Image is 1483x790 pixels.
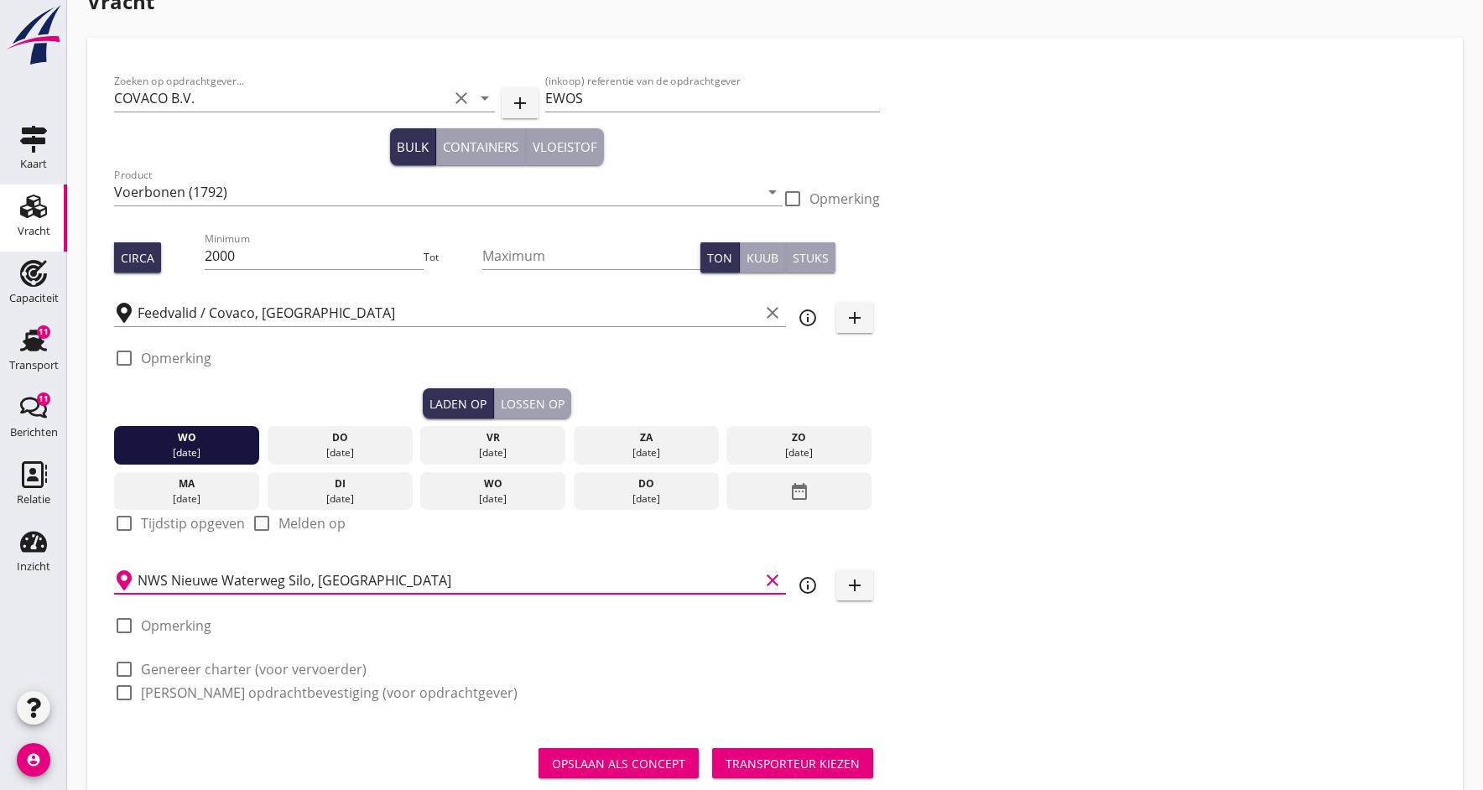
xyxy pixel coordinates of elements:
div: [DATE] [271,491,408,507]
button: Lossen op [494,388,571,418]
div: Transporteur kiezen [726,755,860,772]
div: [DATE] [118,491,256,507]
div: do [577,476,715,491]
div: zo [731,430,868,445]
div: wo [118,430,256,445]
input: Product [114,179,759,205]
input: Zoeken op opdrachtgever... [114,85,448,112]
div: Ton [707,249,732,267]
button: Circa [114,242,161,273]
i: account_circle [17,743,50,777]
i: info_outline [798,575,818,595]
div: 11 [37,392,50,406]
div: di [271,476,408,491]
div: Bulk [397,138,429,157]
div: Vracht [18,226,50,236]
input: Laadplaats [138,299,759,326]
button: Bulk [390,128,436,165]
i: clear [762,570,783,590]
div: [DATE] [424,445,562,460]
i: add [845,575,865,595]
div: do [271,430,408,445]
div: Containers [443,138,518,157]
button: Opslaan als concept [539,748,699,778]
input: Minimum [205,242,423,269]
i: clear [762,303,783,323]
label: Opmerking [809,190,880,207]
label: Opmerking [141,350,211,366]
div: Laden op [429,395,487,413]
div: [DATE] [577,445,715,460]
div: Transport [9,360,59,371]
div: [DATE] [577,491,715,507]
div: Inzicht [17,561,50,572]
input: Losplaats [138,567,759,594]
i: arrow_drop_down [475,88,495,108]
div: [DATE] [424,491,562,507]
div: Vloeistof [533,138,597,157]
div: Tot [424,250,482,265]
div: Kaart [20,159,47,169]
div: Relatie [17,494,50,505]
label: Opmerking [141,617,211,634]
button: Ton [700,242,740,273]
input: Maximum [482,242,700,269]
div: Lossen op [501,395,565,413]
label: Tijdstip opgeven [141,515,245,532]
i: info_outline [798,308,818,328]
i: date_range [789,476,809,507]
button: Stuks [786,242,835,273]
label: [PERSON_NAME] opdrachtbevestiging (voor opdrachtgever) [141,684,518,701]
div: Berichten [10,427,58,438]
div: Circa [121,249,154,267]
div: vr [424,430,562,445]
img: logo-small.a267ee39.svg [3,4,64,66]
div: Opslaan als concept [552,755,685,772]
label: Genereer charter (voor vervoerder) [141,661,367,678]
i: add [845,308,865,328]
button: Laden op [423,388,494,418]
button: Kuub [740,242,786,273]
button: Transporteur kiezen [712,748,873,778]
div: Capaciteit [9,293,59,304]
div: ma [118,476,256,491]
div: Stuks [793,249,829,267]
i: add [510,93,530,113]
div: [DATE] [118,445,256,460]
input: (inkoop) referentie van de opdrachtgever [545,85,879,112]
div: [DATE] [271,445,408,460]
div: [DATE] [731,445,868,460]
i: arrow_drop_down [762,182,783,202]
i: clear [451,88,471,108]
label: Melden op [278,515,346,532]
div: 11 [37,325,50,339]
div: wo [424,476,562,491]
button: Vloeistof [526,128,604,165]
div: za [577,430,715,445]
button: Containers [436,128,526,165]
div: Kuub [747,249,778,267]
